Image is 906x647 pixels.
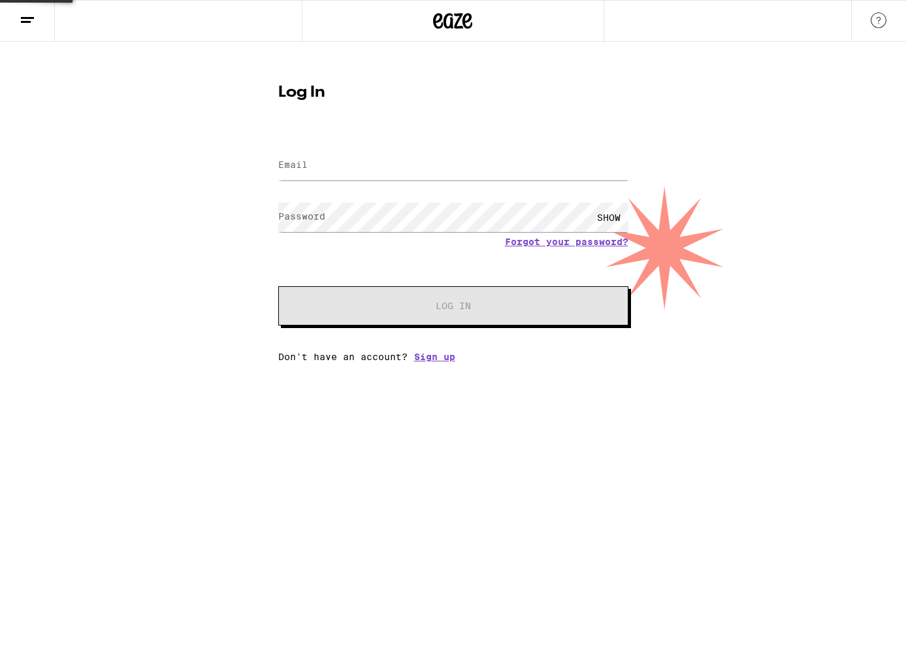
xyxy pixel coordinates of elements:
label: Email [278,159,308,170]
h1: Log In [278,85,628,101]
span: Log In [436,301,471,310]
button: Log In [278,286,628,325]
input: Email [278,151,628,180]
a: Sign up [414,352,455,362]
div: SHOW [589,203,628,232]
a: Forgot your password? [505,237,628,247]
div: Don't have an account? [278,352,628,362]
label: Password [278,211,325,222]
